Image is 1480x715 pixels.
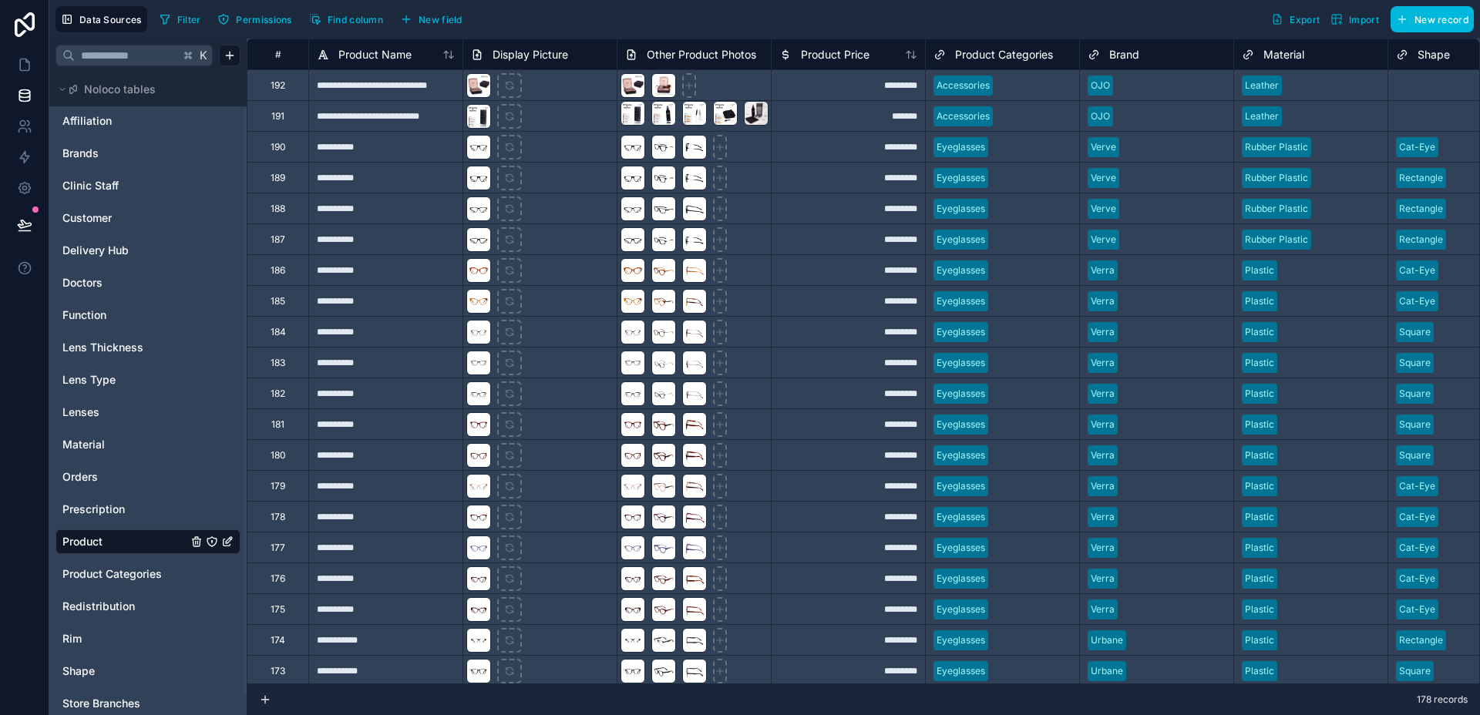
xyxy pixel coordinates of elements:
button: New record [1391,6,1474,32]
div: Customer [55,206,240,230]
div: Eyeglasses [937,603,985,616]
span: Product [62,534,103,549]
div: Square [1399,664,1431,678]
span: Product Price [801,47,869,62]
div: Cat-Eye [1399,541,1435,555]
div: 190 [271,141,286,153]
span: New field [419,14,462,25]
span: 178 records [1417,693,1468,706]
div: 181 [271,418,284,431]
div: Plastic [1245,325,1274,339]
div: Eyeglasses [937,510,985,524]
span: Material [1263,47,1304,62]
span: Product Categories [955,47,1053,62]
a: Redistribution [62,599,187,614]
div: 182 [271,388,285,400]
div: Verra [1091,479,1115,493]
div: Clinic Staff [55,173,240,198]
span: Filter [177,14,201,25]
div: Eyeglasses [937,479,985,493]
div: Cat-Eye [1399,264,1435,277]
div: Cat-Eye [1399,479,1435,493]
a: Orders [62,469,187,485]
div: 180 [271,449,286,462]
div: Delivery Hub [55,238,240,263]
button: Permissions [212,8,297,31]
span: Import [1349,14,1379,25]
div: Verra [1091,264,1115,277]
div: Rubber Plastic [1245,202,1308,216]
div: OJO [1091,79,1110,92]
div: Rubber Plastic [1245,140,1308,154]
span: Product Categories [62,566,162,582]
span: New record [1414,14,1468,25]
div: Doctors [55,270,240,295]
div: OJO [1091,109,1110,123]
div: Verra [1091,572,1115,586]
div: Square [1399,387,1431,401]
div: Verve [1091,171,1116,185]
a: Customer [62,210,187,226]
div: Verra [1091,603,1115,616]
div: Eyeglasses [937,202,985,216]
div: Plastic [1245,418,1274,431]
span: Export [1290,14,1320,25]
div: Eyeglasses [937,387,985,401]
span: Material [62,437,105,452]
div: Verve [1091,202,1116,216]
span: Redistribution [62,599,135,614]
div: Square [1399,448,1431,462]
div: Verra [1091,325,1115,339]
div: Plastic [1245,664,1274,678]
span: Delivery Hub [62,243,129,258]
span: Doctors [62,275,103,290]
span: Rim [62,631,82,646]
div: Plastic [1245,572,1274,586]
div: Verve [1091,233,1116,247]
div: Square [1399,418,1431,431]
div: Plastic [1245,294,1274,308]
div: Plastic [1245,479,1274,493]
div: Lens Thickness [55,335,240,360]
div: Verra [1091,510,1115,524]
button: New field [395,8,468,31]
a: Store Branches [62,696,187,711]
span: Shape [1418,47,1450,62]
div: Eyeglasses [937,356,985,370]
a: Function [62,307,187,323]
span: Prescription [62,502,125,517]
div: Product Categories [55,562,240,586]
div: # [259,49,297,60]
div: Function [55,303,240,327]
div: Plastic [1245,603,1274,616]
div: 176 [271,572,285,585]
a: Product Categories [62,566,187,582]
div: 185 [271,295,285,307]
div: Verra [1091,418,1115,431]
div: Shape [55,659,240,683]
a: Brands [62,146,187,161]
div: Rectangle [1399,233,1443,247]
div: Plastic [1245,264,1274,277]
div: Eyeglasses [937,264,985,277]
div: 173 [271,665,285,677]
span: Brand [1109,47,1139,62]
a: New record [1384,6,1474,32]
span: Other Product Photos [647,47,756,62]
div: 188 [271,203,285,215]
div: Rectangle [1399,202,1443,216]
div: 175 [271,603,285,616]
span: Lens Type [62,372,116,388]
span: Function [62,307,106,323]
div: Square [1399,356,1431,370]
div: Verra [1091,541,1115,555]
div: 186 [271,264,285,277]
div: Eyeglasses [937,572,985,586]
a: Permissions [212,8,303,31]
span: Lenses [62,404,99,420]
div: Rubber Plastic [1245,233,1308,247]
div: Eyeglasses [937,541,985,555]
div: Plastic [1245,633,1274,647]
div: Redistribution [55,594,240,619]
a: Affiliation [62,113,187,129]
